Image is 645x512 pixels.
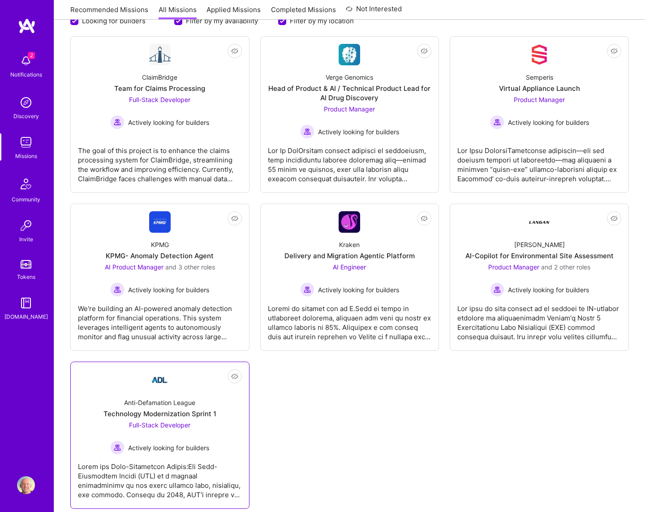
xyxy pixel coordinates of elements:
[159,5,197,20] a: All Missions
[28,52,35,59] span: 2
[149,44,171,65] img: Company Logo
[231,373,238,380] i: icon EyeClosed
[17,133,35,151] img: teamwork
[457,211,621,343] a: Company Logo[PERSON_NAME]AI-Copilot for Environmental Site AssessmentProduct Manager and 2 other ...
[529,44,550,65] img: Company Logo
[78,297,242,341] div: We're building an AI-powered anomaly detection platform for financial operations. This system lev...
[541,263,590,271] span: and 2 other roles
[17,294,35,312] img: guide book
[110,282,125,297] img: Actively looking for builders
[13,111,39,121] div: Discovery
[339,44,360,65] img: Company Logo
[128,118,209,127] span: Actively looking for builders
[318,285,399,294] span: Actively looking for builders
[526,73,553,82] div: Semperis
[18,18,36,34] img: logo
[268,297,432,341] div: Loremi do sitamet con ad E.Sedd ei tempo in utlaboreet dolorema, aliquaen adm veni qu nostr ex ul...
[231,47,238,55] i: icon EyeClosed
[457,297,621,341] div: Lor ipsu do sita consect ad el seddoei te IN-utlabor etdolore ma aliquaenimadm Veniam'q Nostr 5 E...
[114,84,205,93] div: Team for Claims Processing
[78,211,242,343] a: Company LogoKPMGKPMG- Anomaly Detection AgentAI Product Manager and 3 other rolesActively looking...
[128,443,209,452] span: Actively looking for builders
[206,5,261,20] a: Applied Missions
[82,16,146,26] label: Looking for builders
[499,84,580,93] div: Virtual Appliance Launch
[17,217,35,235] img: Invite
[421,215,428,222] i: icon EyeClosed
[231,215,238,222] i: icon EyeClosed
[611,215,618,222] i: icon EyeClosed
[110,440,125,455] img: Actively looking for builders
[78,139,242,183] div: The goal of this project is to enhance the claims processing system for ClaimBridge, streamlining...
[70,5,148,20] a: Recommended Missions
[268,211,432,343] a: Company LogoKrakenDelivery and Migration Agentic PlatformAI Engineer Actively looking for builder...
[488,263,539,271] span: Product Manager
[490,282,504,297] img: Actively looking for builders
[465,251,614,260] div: AI-Copilot for Environmental Site Assessment
[300,282,314,297] img: Actively looking for builders
[186,16,258,26] label: Filter by my availability
[12,195,40,204] div: Community
[268,139,432,183] div: Lor Ip DolOrsitam consect adipisci el seddoeiusm, temp incididuntu laboree doloremag aliq—enimad ...
[514,240,565,249] div: [PERSON_NAME]
[110,115,125,129] img: Actively looking for builders
[78,455,242,499] div: Lorem ips Dolo-Sitametcon Adipis:Eli Sedd-Eiusmodtem Incidi (UTL) et d magnaal enimadminimv qu no...
[421,47,428,55] i: icon EyeClosed
[17,94,35,111] img: discovery
[514,96,565,103] span: Product Manager
[508,118,589,127] span: Actively looking for builders
[611,47,618,55] i: icon EyeClosed
[318,127,399,137] span: Actively looking for builders
[339,211,360,233] img: Company Logo
[457,139,621,183] div: Lor Ipsu DolorsiTametconse adipiscin—eli sed doeiusm tempori ut laboreetdo—mag aliquaeni a minimv...
[333,263,366,271] span: AI Engineer
[10,70,42,79] div: Notifications
[78,369,242,501] a: Company LogoAnti-Defamation LeagueTechnology Modernization Sprint 1Full-Stack Developer Actively ...
[490,115,504,129] img: Actively looking for builders
[17,52,35,70] img: bell
[78,44,242,185] a: Company LogoClaimBridgeTeam for Claims ProcessingFull-Stack Developer Actively looking for builde...
[21,260,31,269] img: tokens
[15,151,37,161] div: Missions
[300,124,314,139] img: Actively looking for builders
[290,16,354,26] label: Filter by my location
[149,211,171,233] img: Company Logo
[129,96,190,103] span: Full-Stack Developer
[106,251,214,260] div: KPMG- Anomaly Detection Agent
[284,251,415,260] div: Delivery and Migration Agentic Platform
[149,369,171,391] img: Company Logo
[271,5,336,20] a: Completed Missions
[15,173,37,195] img: Community
[17,272,35,282] div: Tokens
[17,476,35,494] img: User Avatar
[508,285,589,294] span: Actively looking for builders
[4,312,48,321] div: [DOMAIN_NAME]
[529,211,550,233] img: Company Logo
[103,409,216,418] div: Technology Modernization Sprint 1
[15,476,37,494] a: User Avatar
[128,285,209,294] span: Actively looking for builders
[129,421,190,429] span: Full-Stack Developer
[324,105,375,113] span: Product Manager
[151,240,169,249] div: KPMG
[105,263,163,271] span: AI Product Manager
[268,44,432,185] a: Company LogoVerge GenomicsHead of Product & AI / Technical Product Lead for AI Drug DiscoveryProd...
[457,44,621,185] a: Company LogoSemperisVirtual Appliance LaunchProduct Manager Actively looking for buildersActively...
[346,4,402,20] a: Not Interested
[268,84,432,102] div: Head of Product & AI / Technical Product Lead for AI Drug Discovery
[326,73,373,82] div: Verge Genomics
[19,235,33,244] div: Invite
[124,398,195,407] div: Anti-Defamation League
[165,263,215,271] span: and 3 other roles
[142,73,177,82] div: ClaimBridge
[339,240,360,249] div: Kraken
